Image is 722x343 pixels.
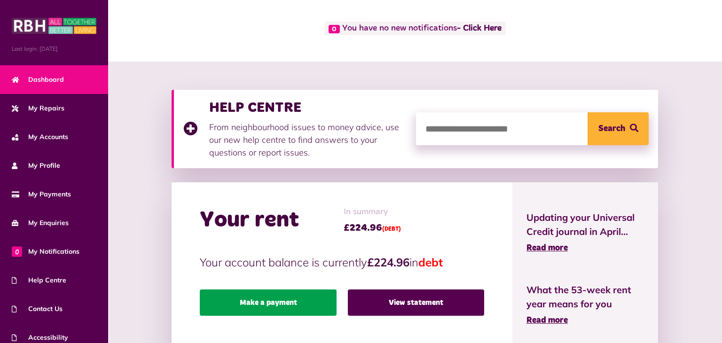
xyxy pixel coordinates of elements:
span: Accessibility [12,333,68,343]
h3: HELP CENTRE [209,99,407,116]
span: Updating your Universal Credit journal in April... [526,210,644,239]
strong: £224.96 [367,255,409,269]
a: Updating your Universal Credit journal in April... Read more [526,210,644,255]
span: My Repairs [12,103,64,113]
span: You have no new notifications [324,22,505,35]
span: My Enquiries [12,218,69,228]
span: Search [598,112,625,145]
span: What the 53-week rent year means for you [526,283,644,311]
a: View statement [348,289,484,316]
span: Read more [526,316,568,325]
span: 0 [12,246,22,257]
span: In summary [344,206,401,218]
span: Contact Us [12,304,63,314]
span: My Notifications [12,247,79,257]
p: Your account balance is currently in [200,254,484,271]
span: Last login: [DATE] [12,45,96,53]
span: 0 [329,25,340,33]
span: My Payments [12,189,71,199]
img: MyRBH [12,16,96,35]
span: My Profile [12,161,60,171]
a: What the 53-week rent year means for you Read more [526,283,644,327]
p: From neighbourhood issues to money advice, use our new help centre to find answers to your questi... [209,121,407,159]
h2: Your rent [200,207,299,234]
button: Search [588,112,649,145]
span: Help Centre [12,275,66,285]
span: Dashboard [12,75,64,85]
a: Make a payment [200,289,336,316]
span: My Accounts [12,132,68,142]
span: debt [418,255,443,269]
span: £224.96 [344,221,401,235]
span: (DEBT) [382,226,401,232]
a: - Click Here [457,24,502,33]
span: Read more [526,244,568,252]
